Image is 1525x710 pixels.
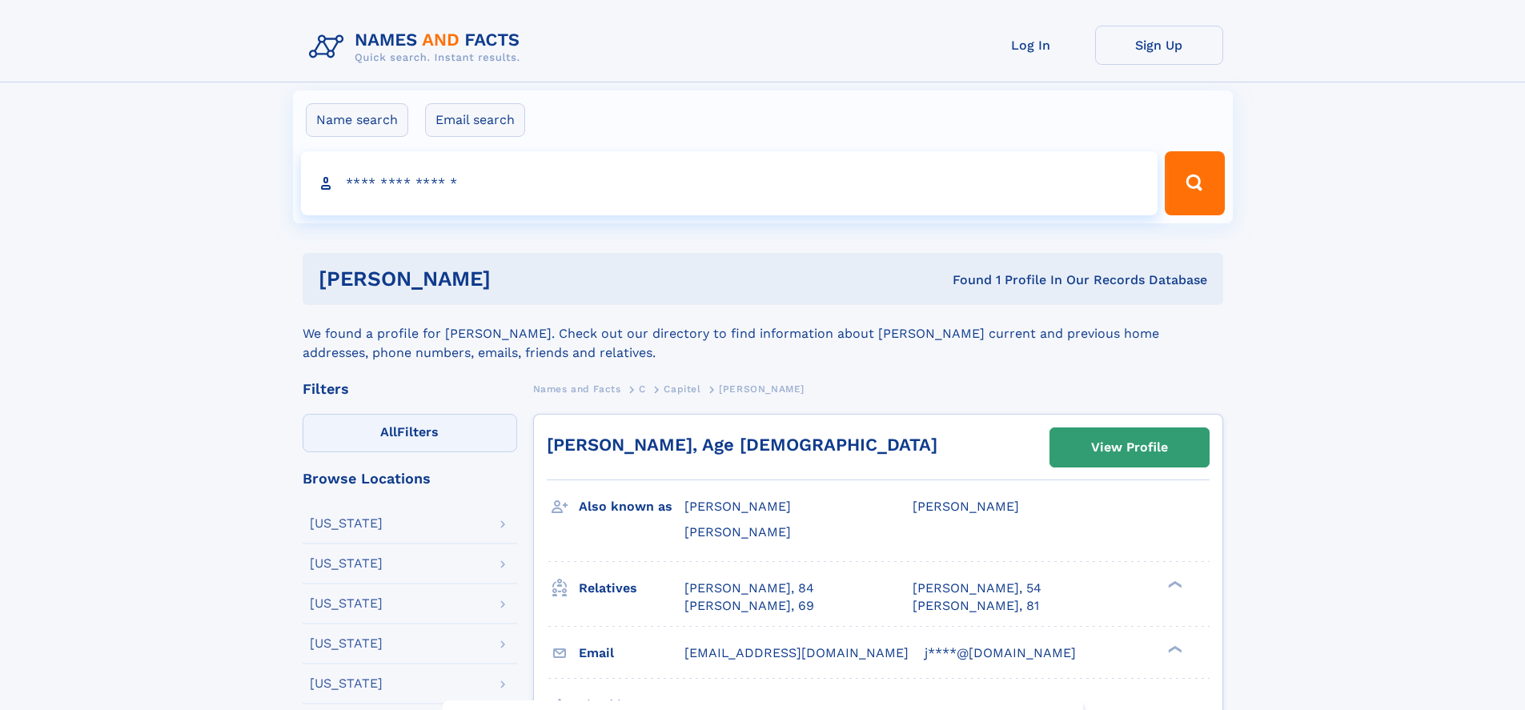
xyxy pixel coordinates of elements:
div: [US_STATE] [310,677,383,690]
a: [PERSON_NAME], Age [DEMOGRAPHIC_DATA] [547,435,937,455]
a: Sign Up [1095,26,1223,65]
div: We found a profile for [PERSON_NAME]. Check out our directory to find information about [PERSON_N... [303,305,1223,363]
div: Found 1 Profile In Our Records Database [721,271,1207,289]
h1: [PERSON_NAME] [319,269,722,289]
input: search input [301,151,1158,215]
span: [PERSON_NAME] [913,499,1019,514]
label: Filters [303,414,517,452]
a: [PERSON_NAME], 69 [684,597,814,615]
div: [US_STATE] [310,557,383,570]
div: [US_STATE] [310,637,383,650]
span: All [380,424,397,439]
span: [PERSON_NAME] [684,499,791,514]
span: C [639,383,646,395]
div: ❯ [1164,644,1183,654]
span: [PERSON_NAME] [684,524,791,540]
a: Names and Facts [533,379,621,399]
a: Log In [967,26,1095,65]
h3: Email [579,640,684,667]
div: Filters [303,382,517,396]
a: [PERSON_NAME], 84 [684,580,814,597]
a: [PERSON_NAME], 54 [913,580,1041,597]
div: [US_STATE] [310,597,383,610]
label: Email search [425,103,525,137]
a: [PERSON_NAME], 81 [913,597,1039,615]
div: [US_STATE] [310,517,383,530]
div: Browse Locations [303,471,517,486]
button: Search Button [1165,151,1224,215]
div: ❯ [1164,579,1183,589]
h3: Relatives [579,575,684,602]
label: Name search [306,103,408,137]
span: Capitel [664,383,700,395]
div: View Profile [1091,429,1168,466]
img: Logo Names and Facts [303,26,533,69]
a: View Profile [1050,428,1209,467]
a: C [639,379,646,399]
span: [PERSON_NAME] [719,383,805,395]
h3: Also known as [579,493,684,520]
span: [EMAIL_ADDRESS][DOMAIN_NAME] [684,645,909,660]
a: Capitel [664,379,700,399]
